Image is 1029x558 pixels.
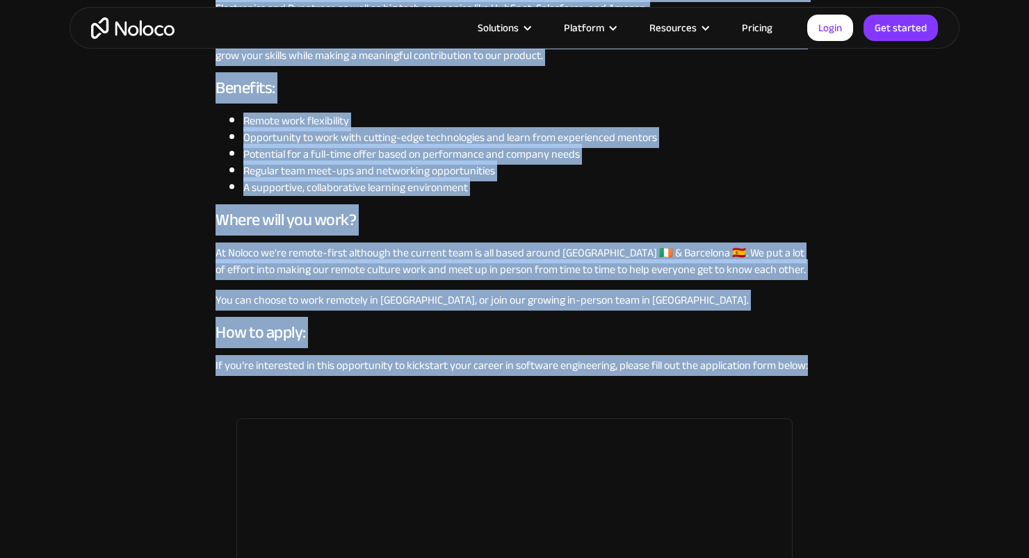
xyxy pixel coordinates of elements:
div: Solutions [460,19,546,37]
div: Resources [649,19,697,37]
h3: Where will you work? [216,210,813,231]
li: Opportunity to work with cutting-edge technologies and learn from experienced mentors [243,129,813,146]
li: Remote work flexibility [243,113,813,129]
h3: Benefits: [216,78,813,99]
div: Platform [564,19,604,37]
li: Regular team meet-ups and networking opportunities [243,163,813,179]
li: Potential for a full-time offer based on performance and company needs [243,146,813,163]
div: Resources [632,19,724,37]
p: You can choose to work remotely in [GEOGRAPHIC_DATA], or join our growing in-person team in [GEOG... [216,292,813,309]
p: At Noloco we're remote-first although the current team is all based around [GEOGRAPHIC_DATA] 🇮🇪 &... [216,245,813,278]
h3: How to apply: [216,322,813,343]
p: If you’re interested in this opportunity to kickstart your career in software engineering, please... [216,357,813,374]
a: Pricing [724,19,790,37]
a: Get started [864,15,938,41]
p: ‍ [216,388,813,404]
p: We value transparency, teamwork, and continuous learning. As an intern, you’ll be encouraged to a... [216,31,813,64]
div: Solutions [478,19,519,37]
li: A supportive, collaborative learning environment [243,179,813,196]
div: Platform [546,19,632,37]
a: home [91,17,175,39]
a: Login [807,15,853,41]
